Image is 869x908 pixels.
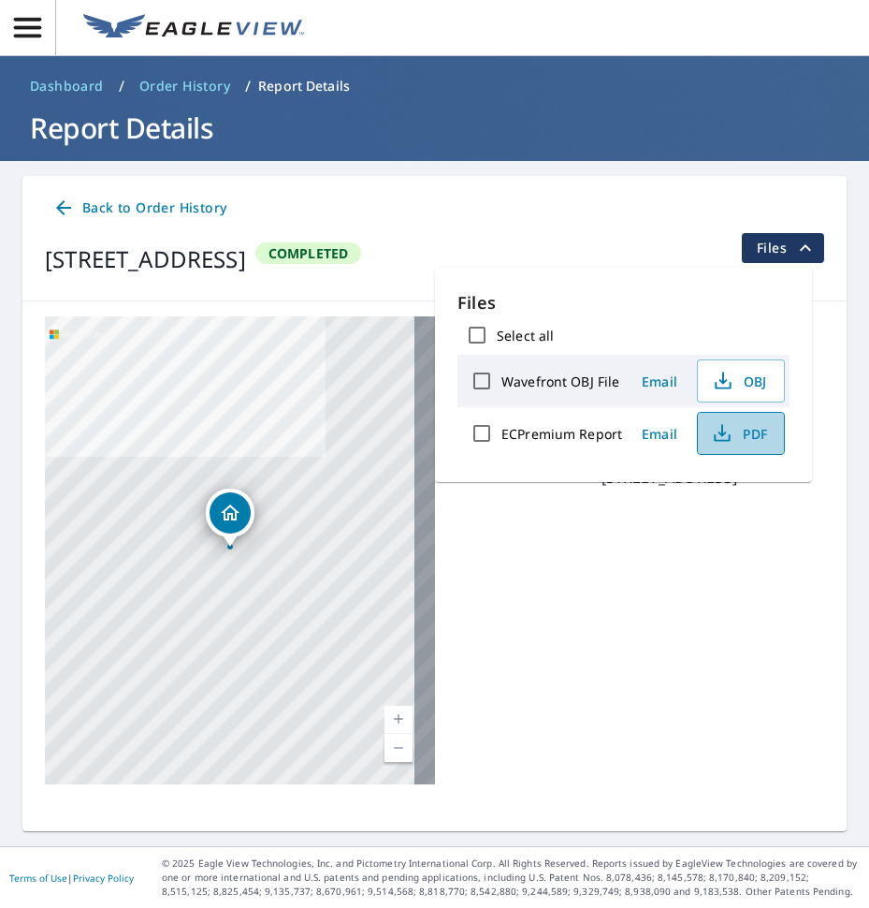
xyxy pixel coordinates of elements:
[384,734,413,762] a: Current Level 17, Zoom Out
[22,71,847,101] nav: breadcrumb
[83,14,304,42] img: EV Logo
[139,77,230,95] span: Order History
[258,77,350,95] p: Report Details
[741,233,824,263] button: filesDropdownBtn-67512059
[497,327,554,344] label: Select all
[245,75,251,97] li: /
[384,706,413,734] a: Current Level 17, Zoom In
[72,3,315,53] a: EV Logo
[132,71,238,101] a: Order History
[9,871,67,885] a: Terms of Use
[637,425,682,443] span: Email
[757,237,817,259] span: Files
[637,373,682,390] span: Email
[697,412,785,455] button: PDF
[501,373,619,390] label: Wavefront OBJ File
[52,197,226,220] span: Back to Order History
[709,370,769,392] span: OBJ
[501,425,622,443] label: ECPremium Report
[119,75,124,97] li: /
[30,77,104,95] span: Dashboard
[162,857,860,899] p: © 2025 Eagle View Technologies, Inc. and Pictometry International Corp. All Rights Reserved. Repo...
[45,242,246,276] div: [STREET_ADDRESS]
[9,872,134,884] p: |
[45,191,234,226] a: Back to Order History
[22,109,847,147] h1: Report Details
[457,290,789,315] p: Files
[206,489,254,547] div: Dropped pin, building 1, Residential property, 304 S 3rd St Grandview, TX 76050
[22,71,111,101] a: Dashboard
[630,419,689,448] button: Email
[73,871,134,885] a: Privacy Policy
[630,367,689,396] button: Email
[709,422,769,445] span: PDF
[257,244,360,262] span: Completed
[697,359,785,403] button: OBJ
